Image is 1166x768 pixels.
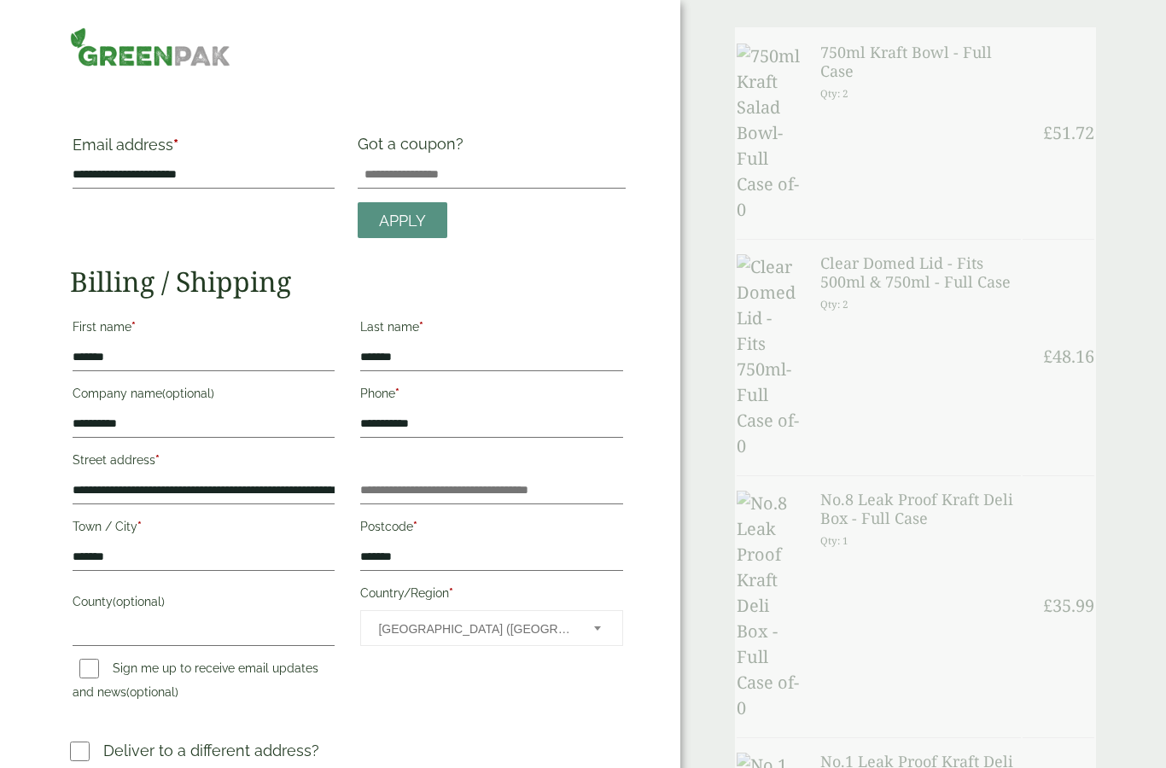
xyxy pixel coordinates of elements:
label: Street address [73,448,335,477]
abbr: required [395,387,399,400]
label: Country/Region [360,581,622,610]
abbr: required [137,520,142,533]
h2: Billing / Shipping [70,265,626,298]
abbr: required [131,320,136,334]
abbr: required [413,520,417,533]
abbr: required [419,320,423,334]
label: Email address [73,137,335,161]
span: Country/Region [360,610,622,646]
label: Company name [73,381,335,410]
a: Apply [358,202,447,239]
abbr: required [449,586,453,600]
img: GreenPak Supplies [70,27,230,67]
label: Phone [360,381,622,410]
span: (optional) [126,685,178,699]
label: Last name [360,315,622,344]
label: Got a coupon? [358,135,470,161]
label: First name [73,315,335,344]
span: United Kingdom (UK) [378,611,570,647]
label: Town / City [73,515,335,544]
p: Deliver to a different address? [103,739,319,762]
label: Postcode [360,515,622,544]
label: County [73,590,335,619]
abbr: required [173,136,178,154]
span: Apply [379,212,426,230]
span: (optional) [162,387,214,400]
span: (optional) [113,595,165,608]
input: Sign me up to receive email updates and news(optional) [79,659,99,678]
abbr: required [155,453,160,467]
label: Sign me up to receive email updates and news [73,661,318,704]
